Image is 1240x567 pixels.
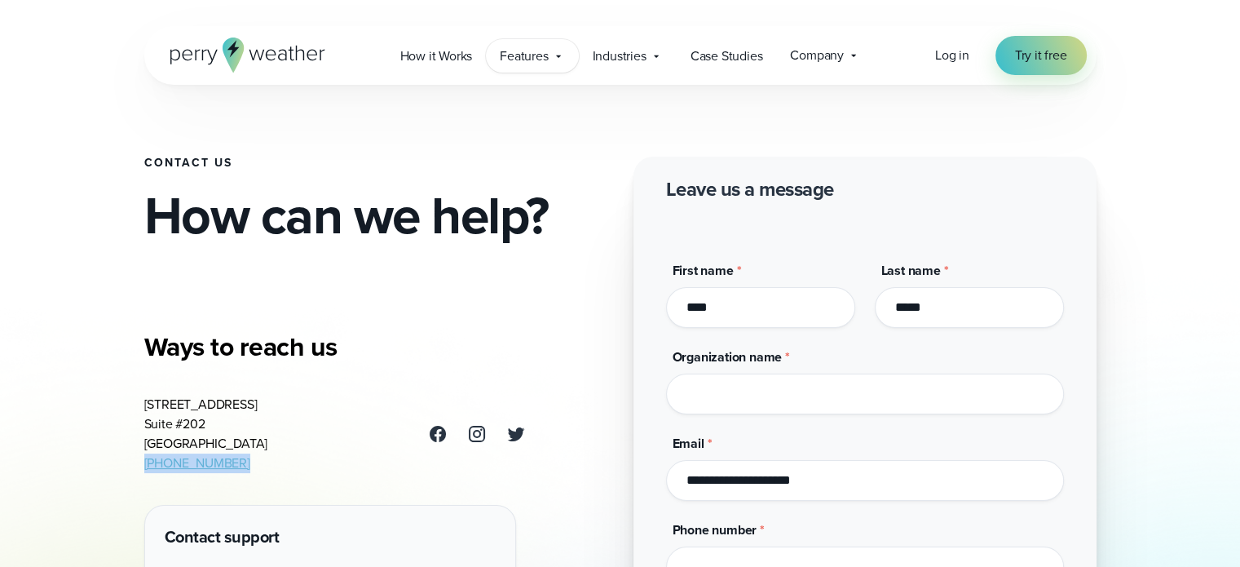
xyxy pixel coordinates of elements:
span: Try it free [1015,46,1067,65]
h4: Contact support [165,525,496,549]
span: Last name [881,261,941,280]
h1: Contact Us [144,157,607,170]
span: First name [673,261,734,280]
span: Log in [935,46,969,64]
span: Email [673,434,704,453]
span: Phone number [673,520,757,539]
a: Log in [935,46,969,65]
span: Case Studies [691,47,763,66]
address: [STREET_ADDRESS] Suite #202 [GEOGRAPHIC_DATA] [144,395,268,473]
span: Industries [593,47,646,66]
h2: Leave us a message [666,176,834,202]
a: [PHONE_NUMBER] [144,454,250,472]
a: Case Studies [677,39,777,73]
h3: Ways to reach us [144,330,526,363]
span: Company [790,46,844,65]
span: How it Works [400,47,473,66]
span: Organization name [673,348,783,366]
a: How it Works [386,39,487,73]
a: Try it free [995,36,1087,75]
h2: How can we help? [144,189,607,241]
span: Features [500,47,548,66]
